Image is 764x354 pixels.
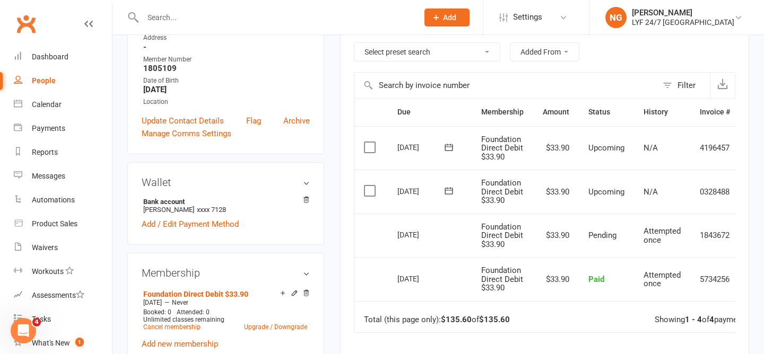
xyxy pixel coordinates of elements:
[354,73,657,98] input: Search by invoice number
[397,183,446,199] div: [DATE]
[14,236,112,260] a: Waivers
[143,323,201,331] a: Cancel membership
[32,148,58,156] div: Reports
[709,315,714,324] strong: 4
[142,339,218,349] a: Add new membership
[644,270,681,289] span: Attempted once
[588,187,624,197] span: Upcoming
[513,5,542,29] span: Settings
[690,170,740,214] td: 0328488
[142,218,239,231] a: Add / Edit Payment Method
[644,226,681,245] span: Attempted once
[632,17,734,27] div: LYF 24/7 [GEOGRAPHIC_DATA]
[13,11,39,37] a: Clubworx
[14,212,112,236] a: Product Sales
[143,33,310,43] div: Address
[32,315,51,323] div: Tasks
[588,275,604,284] span: Paid
[143,299,162,306] span: [DATE]
[142,176,310,188] h3: Wallet
[32,124,65,132] div: Payments
[388,99,472,126] th: Due
[690,257,740,301] td: 5734256
[32,76,56,85] div: People
[75,338,84,347] span: 1
[364,315,510,324] div: Total (this page only): of
[143,316,224,323] span: Unlimited classes remaining
[14,164,112,188] a: Messages
[588,231,617,240] span: Pending
[690,99,740,126] th: Invoice #
[143,198,305,206] strong: Bank account
[143,76,310,86] div: Date of Birth
[14,117,112,140] a: Payments
[579,99,634,126] th: Status
[32,100,62,109] div: Calendar
[283,114,310,127] a: Archive
[443,13,456,22] span: Add
[11,318,36,343] iframe: Intercom live chat
[142,114,224,127] a: Update Contact Details
[424,8,470,26] button: Add
[143,64,310,73] strong: 1805109
[397,139,446,155] div: [DATE]
[481,265,523,293] span: Foundation Direct Debit $33.90
[140,10,411,25] input: Search...
[14,307,112,331] a: Tasks
[397,226,446,243] div: [DATE]
[32,52,68,61] div: Dashboard
[533,214,579,258] td: $33.90
[172,299,188,306] span: Never
[397,270,446,287] div: [DATE]
[32,291,84,299] div: Assessments
[14,284,112,307] a: Assessments
[32,339,70,347] div: What's New
[588,143,624,153] span: Upcoming
[510,42,579,61] button: Added From
[14,140,112,164] a: Reports
[644,143,658,153] span: N/A
[14,188,112,212] a: Automations
[533,99,579,126] th: Amount
[197,206,226,214] span: xxxx 7128
[441,315,472,324] strong: $135.60
[644,187,658,197] span: N/A
[32,172,65,180] div: Messages
[685,315,702,324] strong: 1 - 4
[32,243,58,252] div: Waivers
[143,97,310,107] div: Location
[141,298,310,307] div: —
[533,257,579,301] td: $33.90
[14,69,112,93] a: People
[481,222,523,249] span: Foundation Direct Debit $33.90
[472,99,533,126] th: Membership
[481,135,523,162] span: Foundation Direct Debit $33.90
[632,8,734,17] div: [PERSON_NAME]
[142,127,231,140] a: Manage Comms Settings
[143,55,310,65] div: Member Number
[479,315,510,324] strong: $135.60
[32,318,41,326] span: 4
[143,290,248,298] a: Foundation Direct Debit $33.90
[657,73,710,98] button: Filter
[655,315,749,324] div: Showing of payments
[14,260,112,284] a: Workouts
[32,267,64,276] div: Workouts
[142,196,310,215] li: [PERSON_NAME]
[678,79,696,92] div: Filter
[143,308,171,316] span: Booked: 0
[177,308,210,316] span: Attended: 0
[481,178,523,205] span: Foundation Direct Debit $33.90
[690,126,740,170] td: 4196457
[32,196,75,204] div: Automations
[14,45,112,69] a: Dashboard
[605,7,627,28] div: NG
[14,93,112,117] a: Calendar
[533,170,579,214] td: $33.90
[244,323,307,331] a: Upgrade / Downgrade
[143,42,310,52] strong: -
[143,85,310,94] strong: [DATE]
[32,219,77,228] div: Product Sales
[246,114,261,127] a: Flag
[690,214,740,258] td: 1843672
